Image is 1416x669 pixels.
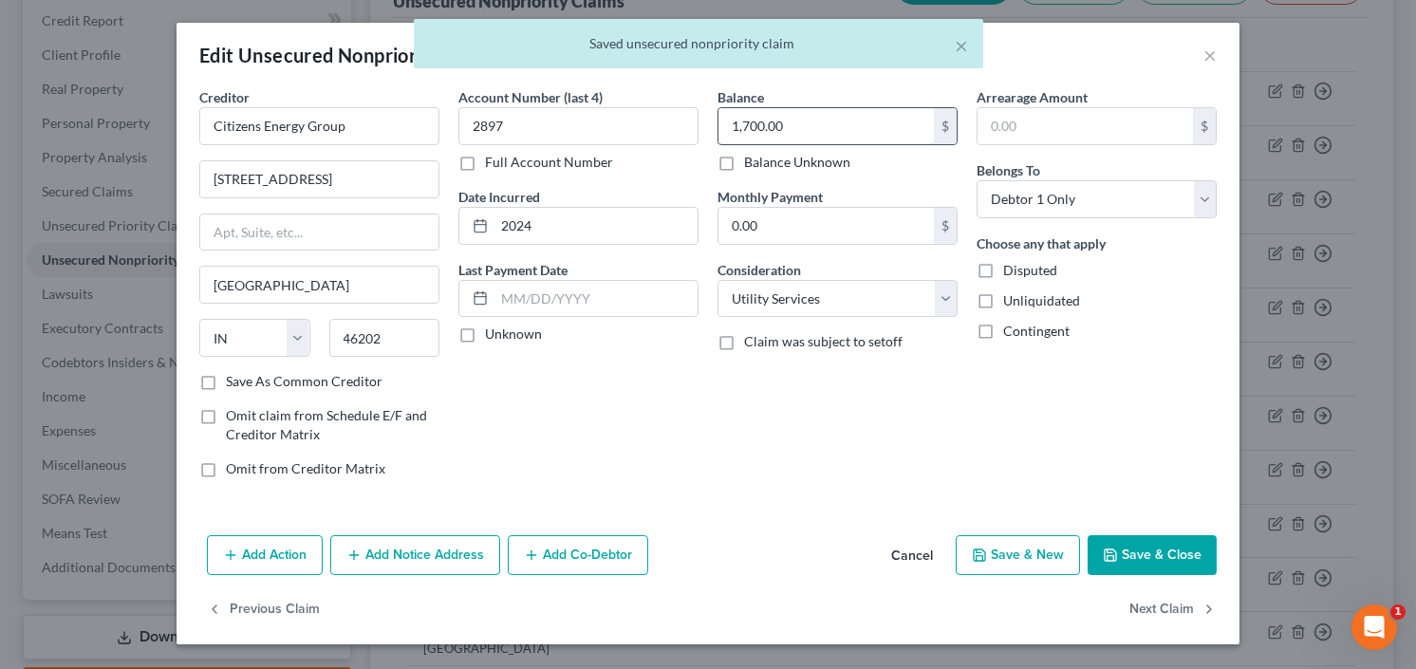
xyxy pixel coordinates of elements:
[1003,323,1070,339] span: Contingent
[485,325,542,344] label: Unknown
[226,407,427,442] span: Omit claim from Schedule E/F and Creditor Matrix
[199,89,250,105] span: Creditor
[717,187,823,207] label: Monthly Payment
[956,535,1080,575] button: Save & New
[876,537,948,575] button: Cancel
[458,187,540,207] label: Date Incurred
[1003,292,1080,308] span: Unliquidated
[494,208,698,244] input: MM/DD/YYYY
[718,108,934,144] input: 0.00
[955,34,968,57] button: ×
[200,161,438,197] input: Enter address...
[200,267,438,303] input: Enter city...
[485,153,613,172] label: Full Account Number
[1129,590,1217,630] button: Next Claim
[458,107,699,145] input: XXXX
[226,460,385,476] span: Omit from Creditor Matrix
[429,34,968,53] div: Saved unsecured nonpriority claim
[207,590,320,630] button: Previous Claim
[330,535,500,575] button: Add Notice Address
[977,87,1088,107] label: Arrearage Amount
[1390,604,1406,620] span: 1
[1088,535,1217,575] button: Save & Close
[329,319,440,357] input: Enter zip...
[458,260,568,280] label: Last Payment Date
[200,214,438,251] input: Apt, Suite, etc...
[1003,262,1057,278] span: Disputed
[744,333,903,349] span: Claim was subject to setoff
[977,162,1040,178] span: Belongs To
[718,208,934,244] input: 0.00
[1351,604,1397,650] iframe: Intercom live chat
[934,108,957,144] div: $
[977,233,1106,253] label: Choose any that apply
[978,108,1193,144] input: 0.00
[494,281,698,317] input: MM/DD/YYYY
[207,535,323,575] button: Add Action
[717,260,801,280] label: Consideration
[717,87,764,107] label: Balance
[226,372,382,391] label: Save As Common Creditor
[199,107,439,145] input: Search creditor by name...
[744,153,850,172] label: Balance Unknown
[508,535,648,575] button: Add Co-Debtor
[1193,108,1216,144] div: $
[934,208,957,244] div: $
[458,87,603,107] label: Account Number (last 4)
